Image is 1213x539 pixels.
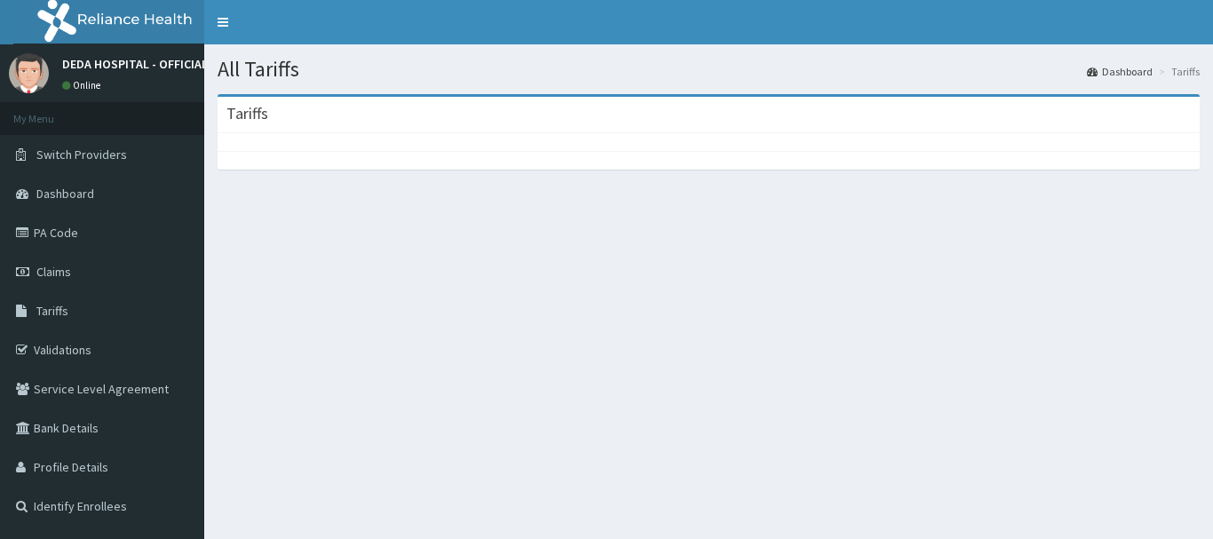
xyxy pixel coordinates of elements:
[218,58,1200,81] h1: All Tariffs
[226,106,268,122] h3: Tariffs
[62,58,208,70] p: DEDA HOSPITAL - OFFICIAL
[36,303,68,319] span: Tariffs
[62,79,105,91] a: Online
[36,147,127,162] span: Switch Providers
[36,186,94,202] span: Dashboard
[1087,64,1153,79] a: Dashboard
[1154,64,1200,79] li: Tariffs
[36,264,71,280] span: Claims
[9,53,49,93] img: User Image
